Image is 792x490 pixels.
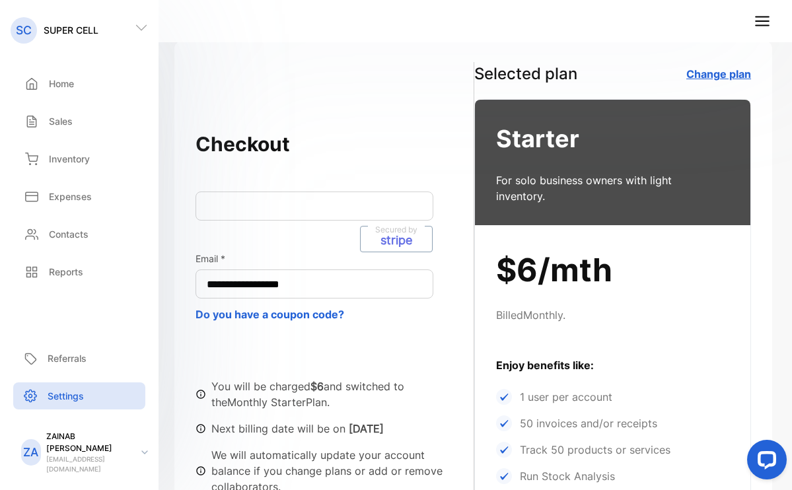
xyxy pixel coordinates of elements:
[520,415,657,431] p: 50 invoices and/or receipts
[48,351,87,365] p: Referrals
[496,357,730,373] p: Enjoy benefits like:
[196,128,474,160] h2: Checkout
[46,431,131,454] p: ZAINAB [PERSON_NAME]
[49,114,73,128] p: Sales
[196,306,344,322] button: Do you have a coupon code?
[496,121,730,157] h3: Starter
[496,307,730,323] p: Billed Monthly .
[23,444,38,461] p: ZA
[196,252,474,265] p: Email *
[368,224,425,236] p: Secured by
[211,378,460,410] p: You will be charged and switched to the Monthly Starter Plan.
[520,442,670,458] p: Track 50 products or services
[207,199,422,212] iframe: Secure card payment input frame
[46,454,131,474] p: [EMAIL_ADDRESS][DOMAIN_NAME]
[16,22,32,39] p: SC
[48,389,84,403] p: Settings
[474,62,577,86] p: Selected plan
[49,265,83,279] p: Reports
[686,67,751,81] a: Change plan
[49,227,89,241] p: Contacts
[496,246,730,294] h1: $6/mth
[520,468,615,484] p: Run Stock Analysis
[496,172,712,204] p: For solo business owners with light inventory.
[310,380,324,393] b: $6
[737,435,792,490] iframe: LiveChat chat widget
[44,23,98,37] p: SUPER CELL
[520,389,612,405] p: 1 user per account
[349,422,384,435] b: [DATE]
[380,234,412,246] p: stripe
[211,421,384,437] p: Next billing date will be on
[49,152,90,166] p: Inventory
[49,77,74,90] p: Home
[49,190,92,203] p: Expenses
